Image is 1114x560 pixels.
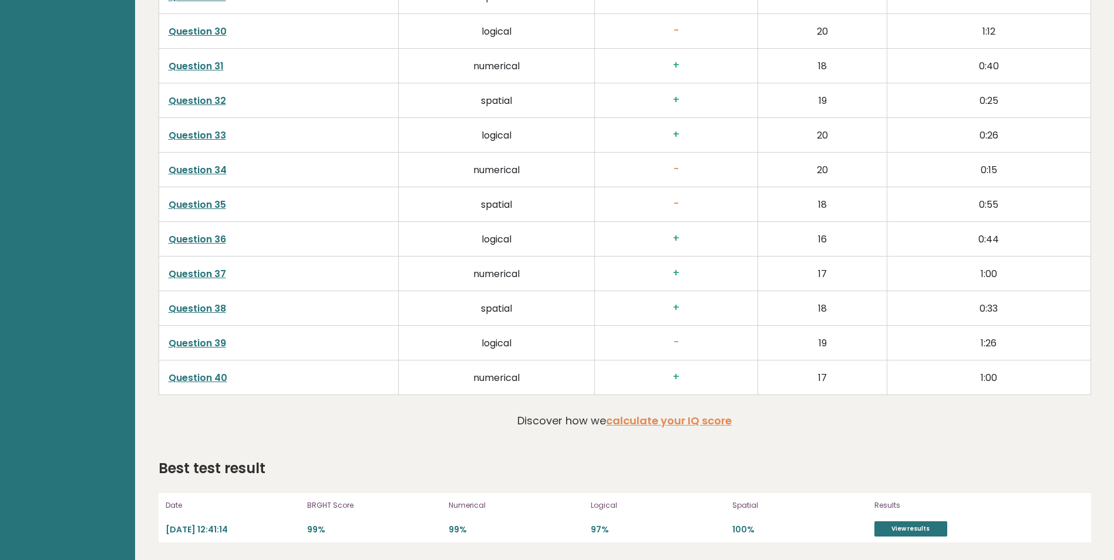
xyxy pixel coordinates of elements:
a: Question 31 [169,59,224,73]
a: Question 33 [169,129,226,142]
a: Question 32 [169,94,226,107]
p: 97% [591,524,725,535]
h3: - [604,336,748,349]
p: Results [874,500,998,511]
td: spatial [399,187,595,221]
a: Question 38 [169,302,226,315]
p: Logical [591,500,725,511]
td: 1:26 [887,325,1091,360]
td: 19 [758,83,887,117]
p: [DATE] 12:41:14 [166,524,300,535]
h3: + [604,129,748,141]
a: Question 39 [169,336,226,350]
td: 18 [758,291,887,325]
a: Question 40 [169,371,227,384]
td: spatial [399,291,595,325]
td: 20 [758,152,887,187]
td: 0:33 [887,291,1091,325]
td: logical [399,14,595,48]
td: 1:00 [887,360,1091,394]
a: View results [874,521,947,537]
p: BRGHT Score [307,500,442,511]
td: numerical [399,152,595,187]
td: 16 [758,221,887,256]
p: Discover how we [517,413,732,429]
td: 20 [758,117,887,152]
a: Question 37 [169,267,226,281]
td: logical [399,325,595,360]
td: 19 [758,325,887,360]
td: 0:15 [887,152,1091,187]
a: Question 30 [169,25,227,38]
td: 18 [758,187,887,221]
td: 1:00 [887,256,1091,291]
td: 17 [758,360,887,394]
td: 0:55 [887,187,1091,221]
a: calculate your IQ score [606,413,732,428]
td: logical [399,117,595,152]
td: 0:25 [887,83,1091,117]
p: 99% [307,524,442,535]
h3: - [604,25,748,37]
td: 17 [758,256,887,291]
p: 99% [449,524,583,535]
td: numerical [399,360,595,394]
td: 20 [758,14,887,48]
a: Question 34 [169,163,227,177]
p: 100% [732,524,867,535]
h3: + [604,371,748,383]
td: numerical [399,48,595,83]
h3: - [604,163,748,176]
p: Numerical [449,500,583,511]
td: numerical [399,256,595,291]
td: spatial [399,83,595,117]
h3: + [604,232,748,245]
h3: + [604,59,748,72]
h3: + [604,302,748,314]
h3: + [604,267,748,279]
a: Question 36 [169,232,226,246]
p: Spatial [732,500,867,511]
h2: Best test result [159,458,265,479]
a: Question 35 [169,198,226,211]
td: logical [399,221,595,256]
h3: + [604,94,748,106]
td: 0:40 [887,48,1091,83]
h3: - [604,198,748,210]
td: 18 [758,48,887,83]
td: 0:26 [887,117,1091,152]
td: 0:44 [887,221,1091,256]
td: 1:12 [887,14,1091,48]
p: Date [166,500,300,511]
